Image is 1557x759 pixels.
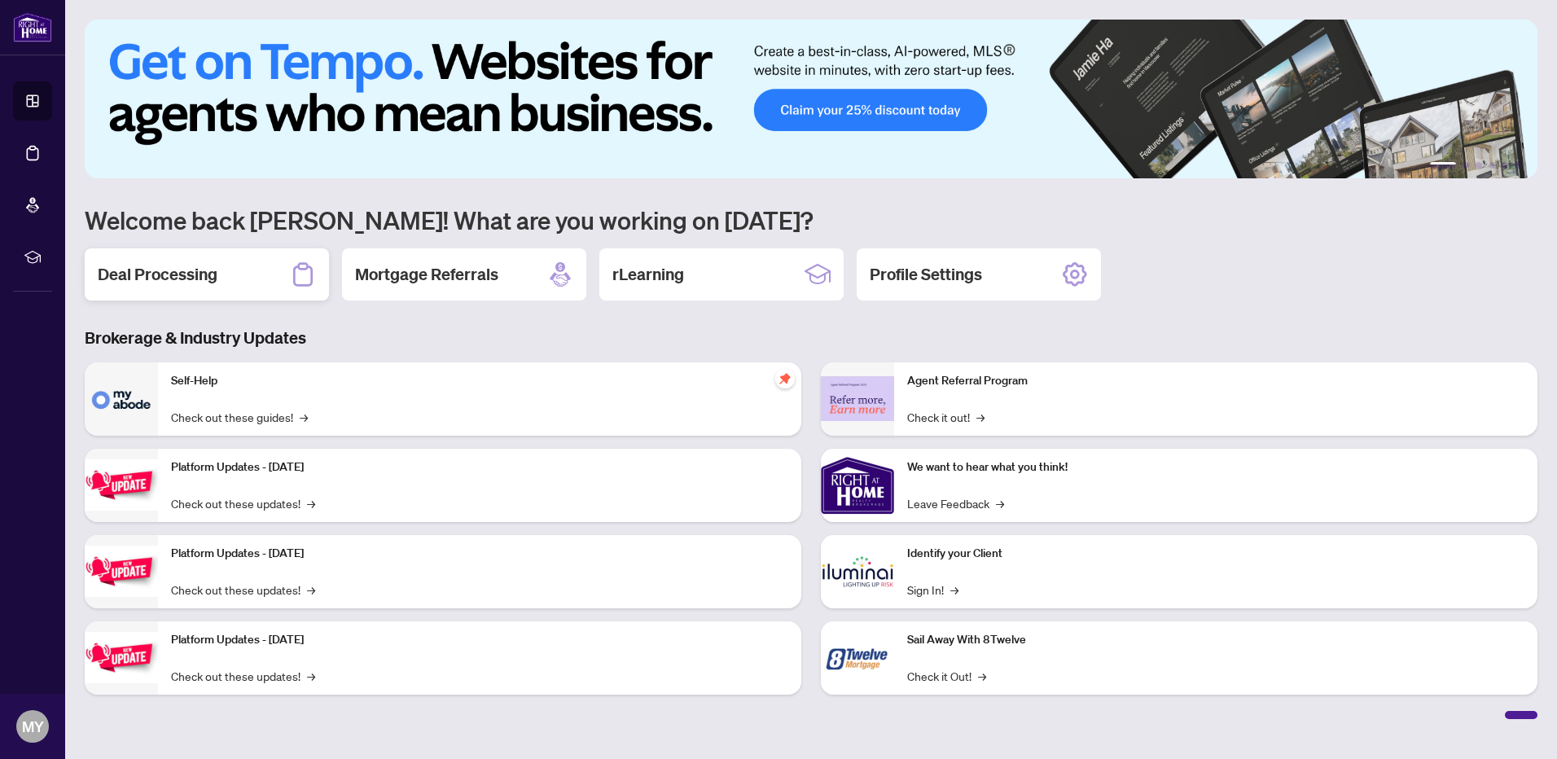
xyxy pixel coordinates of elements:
[171,631,788,649] p: Platform Updates - [DATE]
[171,408,308,426] a: Check out these guides!→
[355,263,498,286] h2: Mortgage Referrals
[85,20,1537,178] img: Slide 0
[1489,162,1495,169] button: 4
[950,581,958,599] span: →
[171,372,788,390] p: Self-Help
[996,494,1004,512] span: →
[171,545,788,563] p: Platform Updates - [DATE]
[907,667,986,685] a: Check it Out!→
[22,715,44,738] span: MY
[1430,162,1456,169] button: 1
[821,376,894,421] img: Agent Referral Program
[98,263,217,286] h2: Deal Processing
[85,204,1537,235] h1: Welcome back [PERSON_NAME]! What are you working on [DATE]?
[1463,162,1469,169] button: 2
[821,449,894,522] img: We want to hear what you think!
[907,372,1524,390] p: Agent Referral Program
[1492,702,1541,751] button: Open asap
[907,494,1004,512] a: Leave Feedback→
[1476,162,1482,169] button: 3
[907,545,1524,563] p: Identify your Client
[1502,162,1508,169] button: 5
[85,546,158,597] img: Platform Updates - July 8, 2025
[775,369,795,388] span: pushpin
[85,459,158,511] img: Platform Updates - July 21, 2025
[171,581,315,599] a: Check out these updates!→
[907,581,958,599] a: Sign In!→
[300,408,308,426] span: →
[307,667,315,685] span: →
[907,458,1524,476] p: We want to hear what you think!
[171,667,315,685] a: Check out these updates!→
[171,458,788,476] p: Platform Updates - [DATE]
[13,12,52,42] img: logo
[85,327,1537,349] h3: Brokerage & Industry Updates
[307,581,315,599] span: →
[978,667,986,685] span: →
[85,362,158,436] img: Self-Help
[171,494,315,512] a: Check out these updates!→
[307,494,315,512] span: →
[1515,162,1521,169] button: 6
[870,263,982,286] h2: Profile Settings
[821,621,894,695] img: Sail Away With 8Twelve
[821,535,894,608] img: Identify your Client
[907,631,1524,649] p: Sail Away With 8Twelve
[85,632,158,683] img: Platform Updates - June 23, 2025
[907,408,985,426] a: Check it out!→
[976,408,985,426] span: →
[612,263,684,286] h2: rLearning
